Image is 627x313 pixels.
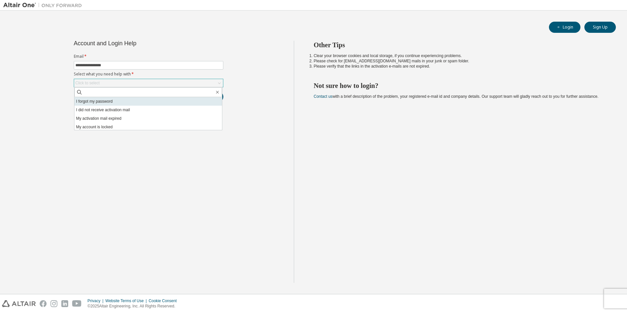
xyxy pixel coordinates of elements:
[72,300,82,307] img: youtube.svg
[61,300,68,307] img: linkedin.svg
[314,94,333,99] a: Contact us
[74,54,223,59] label: Email
[105,298,149,303] div: Website Terms of Use
[314,64,604,69] li: Please verify that the links in the activation e-mails are not expired.
[74,72,223,77] label: Select what you need help with
[314,41,604,49] h2: Other Tips
[2,300,36,307] img: altair_logo.svg
[314,53,604,58] li: Clear your browser cookies and local storage, if you continue experiencing problems.
[40,300,47,307] img: facebook.svg
[314,94,598,99] span: with a brief description of the problem, your registered e-mail id and company details. Our suppo...
[149,298,180,303] div: Cookie Consent
[51,300,57,307] img: instagram.svg
[88,303,181,309] p: © 2025 Altair Engineering, Inc. All Rights Reserved.
[74,97,222,106] li: I forgot my password
[314,81,604,90] h2: Not sure how to login?
[88,298,105,303] div: Privacy
[74,41,193,46] div: Account and Login Help
[3,2,85,9] img: Altair One
[584,22,616,33] button: Sign Up
[549,22,580,33] button: Login
[75,80,100,86] div: Click to select
[74,79,223,87] div: Click to select
[314,58,604,64] li: Please check for [EMAIL_ADDRESS][DOMAIN_NAME] mails in your junk or spam folder.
